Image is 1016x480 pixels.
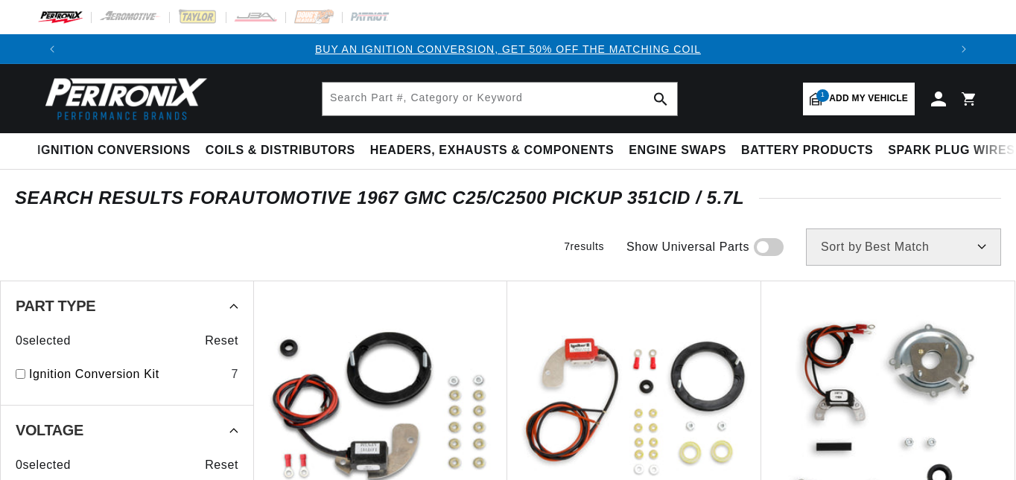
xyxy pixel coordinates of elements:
span: Reset [205,455,238,475]
span: 0 selected [16,455,71,475]
div: SEARCH RESULTS FOR Automotive 1967 GMC C25/C2500 Pickup 351cid / 5.7L [15,191,1001,205]
a: 1Add my vehicle [803,83,915,115]
span: Show Universal Parts [626,237,749,257]
span: Sort by [821,241,862,253]
div: 1 of 3 [67,41,949,57]
input: Search Part #, Category or Keyword [323,83,677,115]
a: Ignition Conversion Kit [29,365,225,384]
span: 0 selected [16,331,71,351]
span: Add my vehicle [829,92,908,106]
span: 1 [816,89,829,102]
button: Translation missing: en.sections.announcements.next_announcement [949,34,979,64]
span: 7 results [564,240,604,252]
span: Engine Swaps [629,143,726,159]
summary: Coils & Distributors [198,133,363,168]
div: 7 [231,365,238,384]
span: Coils & Distributors [206,143,355,159]
select: Sort by [806,228,1001,266]
span: Spark Plug Wires [888,143,1015,159]
span: Voltage [16,423,83,438]
span: Part Type [16,298,95,313]
span: Headers, Exhausts & Components [370,143,614,159]
a: BUY AN IGNITION CONVERSION, GET 50% OFF THE MATCHING COIL [315,43,701,55]
button: Translation missing: en.sections.announcements.previous_announcement [37,34,67,64]
div: Announcement [67,41,949,57]
span: Ignition Conversions [37,143,191,159]
img: Pertronix [37,73,209,124]
summary: Headers, Exhausts & Components [363,133,621,168]
summary: Battery Products [734,133,880,168]
span: Battery Products [741,143,873,159]
summary: Ignition Conversions [37,133,198,168]
button: search button [644,83,677,115]
span: Reset [205,331,238,351]
summary: Engine Swaps [621,133,734,168]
